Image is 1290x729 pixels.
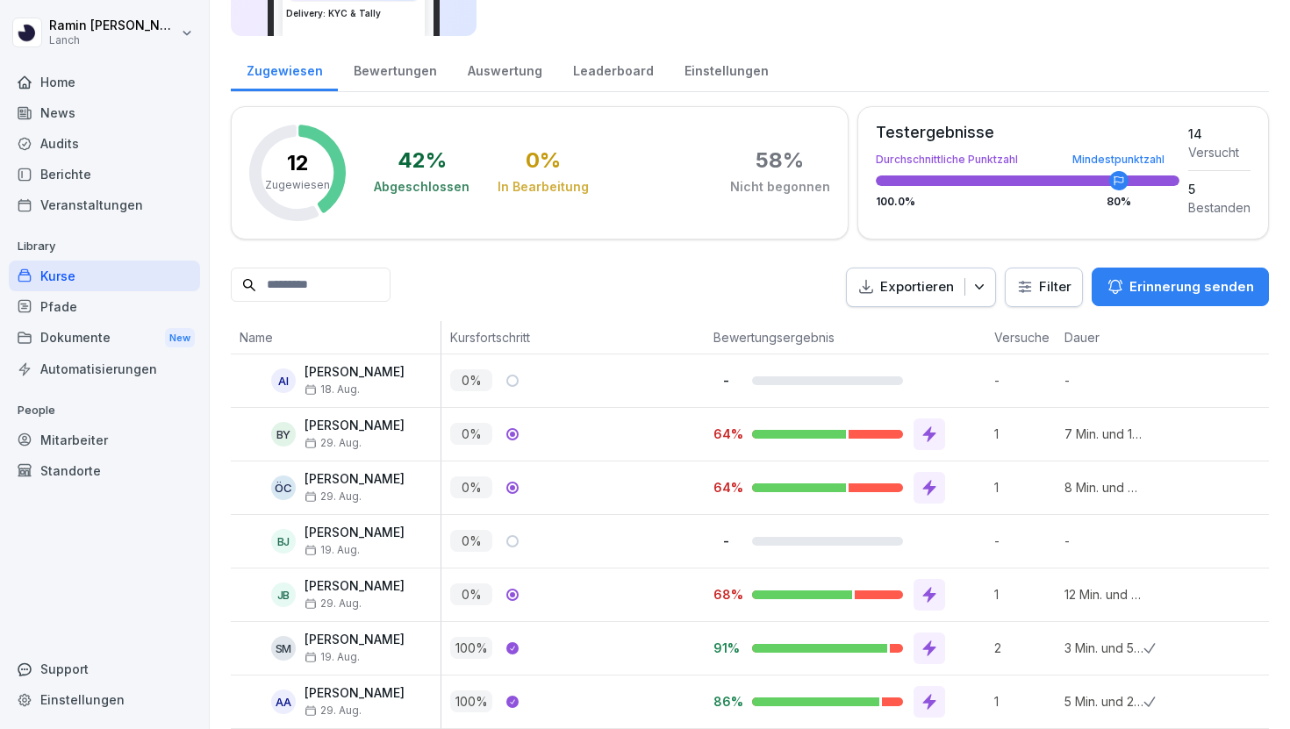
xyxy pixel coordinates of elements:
span: 18. Aug. [305,383,360,396]
p: 68% [713,586,738,603]
div: Abgeschlossen [374,178,469,196]
p: 100 % [450,637,492,659]
span: 29. Aug. [305,597,362,610]
div: Filter [1016,278,1071,296]
a: Pfade [9,291,200,322]
p: 8 Min. und 6 Sek. [1064,478,1143,497]
p: 12 Min. und 10 Sek. [1064,585,1143,604]
p: Zugewiesen [265,177,330,193]
a: DokumenteNew [9,322,200,354]
div: AI [271,368,296,393]
p: [PERSON_NAME] [305,472,405,487]
a: Auswertung [452,46,557,91]
button: Erinnerung senden [1092,268,1269,306]
p: 1 [994,585,1056,604]
button: Filter [1006,268,1082,306]
p: Bewertungsergebnis [713,328,977,347]
p: - [713,532,738,549]
p: - [1064,371,1143,390]
div: 80 % [1107,197,1131,207]
a: Berichte [9,159,200,189]
a: News [9,97,200,128]
h3: Delivery: KYC & Tally [286,7,421,20]
div: Bestanden [1188,198,1251,217]
span: 19. Aug. [305,651,360,663]
p: Erinnerung senden [1129,277,1254,297]
span: 19. Aug. [305,544,360,556]
a: Einstellungen [9,684,200,715]
div: BY [271,422,296,447]
p: Name [240,328,432,347]
p: 1 [994,478,1056,497]
p: - [713,372,738,389]
p: 0 % [450,583,492,605]
a: Home [9,67,200,97]
div: Veranstaltungen [9,189,200,220]
p: 0 % [450,369,492,391]
p: Ramin [PERSON_NAME] [49,18,177,33]
div: Nicht begonnen [730,178,830,196]
a: Audits [9,128,200,159]
a: Automatisierungen [9,354,200,384]
a: Einstellungen [669,46,784,91]
p: Exportieren [880,277,954,297]
div: 100.0 % [876,197,1179,207]
div: AA [271,690,296,714]
a: Bewertungen [338,46,452,91]
div: Durchschnittliche Punktzahl [876,154,1179,165]
button: Exportieren [846,268,996,307]
p: 12 [287,153,309,174]
div: 0 % [526,150,561,171]
div: SM [271,636,296,661]
p: Lanch [49,34,177,46]
p: [PERSON_NAME] [305,579,405,594]
p: 64% [713,479,738,496]
p: - [994,532,1056,550]
p: Library [9,232,200,261]
p: 1 [994,425,1056,443]
p: - [994,371,1056,390]
div: 5 [1188,180,1251,198]
div: BJ [271,529,296,554]
p: [PERSON_NAME] [305,365,405,380]
p: 5 Min. und 28 Sek. [1064,692,1143,711]
p: [PERSON_NAME] [305,633,405,647]
span: 29. Aug. [305,490,362,503]
div: 58 % [756,150,804,171]
p: Kursfortschritt [450,328,696,347]
div: Support [9,654,200,684]
div: Mindestpunktzahl [1072,154,1165,165]
p: [PERSON_NAME] [305,686,405,701]
div: Dokumente [9,322,200,354]
a: Kurse [9,261,200,291]
p: 100 % [450,690,492,712]
div: Zugewiesen [231,46,338,91]
div: ÖC [271,475,296,500]
p: 86% [713,693,738,710]
p: Dauer [1064,328,1135,347]
p: 64% [713,425,738,442]
p: Versuche [994,328,1047,347]
a: Leaderboard [557,46,669,91]
a: Standorte [9,455,200,486]
p: 3 Min. und 57 Sek. [1064,639,1143,657]
p: 1 [994,692,1056,711]
p: People [9,397,200,425]
div: JB [271,582,296,607]
a: Mitarbeiter [9,425,200,455]
p: 0 % [450,530,492,552]
span: 29. Aug. [305,704,362,717]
